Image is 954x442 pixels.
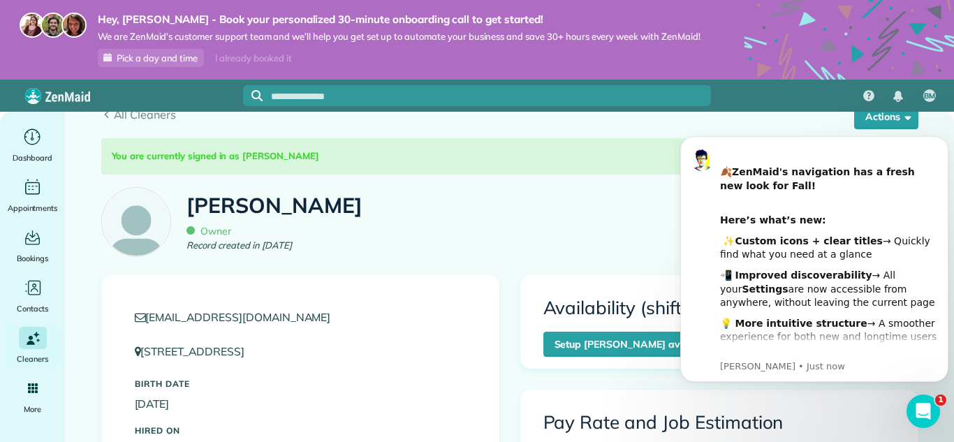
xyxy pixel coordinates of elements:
h3: Availability (shifts, absences) [543,298,785,318]
div: You are currently signed in as [PERSON_NAME] [101,138,918,175]
a: [STREET_ADDRESS] [135,344,258,358]
p: [DATE] [135,396,466,412]
span: Bookings [17,251,49,265]
a: Dashboard [6,126,59,165]
iframe: Intercom live chat [907,395,940,428]
a: Bookings [6,226,59,265]
img: maria-72a9807cf96188c08ef61303f053569d2e2a8a1cde33d635c8a3ac13582a053d.jpg [20,13,45,38]
svg: Focus search [251,90,263,101]
div: I already booked it [207,50,300,67]
button: Focus search [243,90,263,101]
h3: Pay Rate and Job Estimation [543,413,895,433]
strong: Hey, [PERSON_NAME] - Book your personalized 30-minute onboarding call to get started! [98,13,700,27]
img: employee_icon-c2f8239691d896a72cdd9dc41cfb7b06f9d69bdd837a2ad469be8ff06ab05b5f.png [102,188,170,256]
img: jorge-587dff0eeaa6aab1f244e6dc62b8924c3b6ad411094392a53c71c6c4a576187d.jpg [41,13,66,38]
a: [EMAIL_ADDRESS][DOMAIN_NAME] [135,310,344,324]
a: All Cleaners [101,106,918,123]
a: Contacts [6,277,59,316]
h5: Hired On [135,426,466,435]
span: Appointments [8,201,58,215]
button: Actions [854,104,918,129]
span: Cleaners [17,352,48,366]
a: Setup [PERSON_NAME] availability [543,332,733,357]
span: Pick a day and time [117,52,198,64]
img: michelle-19f622bdf1676172e81f8f8fba1fb50e276960ebfe0243fe18214015130c80e4.jpg [61,13,87,38]
span: Owner [186,225,231,237]
span: All Cleaners [114,106,918,123]
iframe: Intercom notifications message [675,119,954,435]
h5: Birth Date [135,379,466,388]
span: BM [924,91,935,102]
a: Cleaners [6,327,59,366]
nav: Main [852,80,954,112]
a: Pick a day and time [98,49,204,67]
span: Contacts [17,302,48,316]
span: Dashboard [13,151,52,165]
a: Appointments [6,176,59,215]
h1: [PERSON_NAME] [186,194,362,217]
div: Notifications [883,81,913,112]
span: We are ZenMaid’s customer support team and we’ll help you get set up to automate your business an... [98,31,700,43]
span: More [24,402,41,416]
span: 1 [935,395,946,406]
em: Record created in [DATE] [186,239,291,253]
